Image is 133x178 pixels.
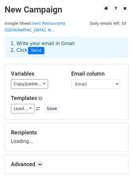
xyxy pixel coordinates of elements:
[44,104,60,113] button: Save
[11,104,34,113] a: Load...
[88,20,128,27] span: Daily emails left: 50
[11,129,122,136] h5: Recipients
[5,21,65,33] small: Google Sheet:
[11,79,48,89] a: Copy/paste...
[11,95,37,101] a: Templates
[11,161,122,168] h5: Advanced
[6,40,127,54] div: 1. Write your email in Gmail 2. Click
[5,21,65,33] a: Sent Restaurants [GEOGRAPHIC_DATA], N...
[11,129,122,145] div: Loading...
[11,70,62,77] h5: Variables
[71,70,122,77] h5: Email column
[88,21,128,26] a: Daily emails left: 50
[5,5,128,15] h2: New Campaign
[28,47,44,54] span: Send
